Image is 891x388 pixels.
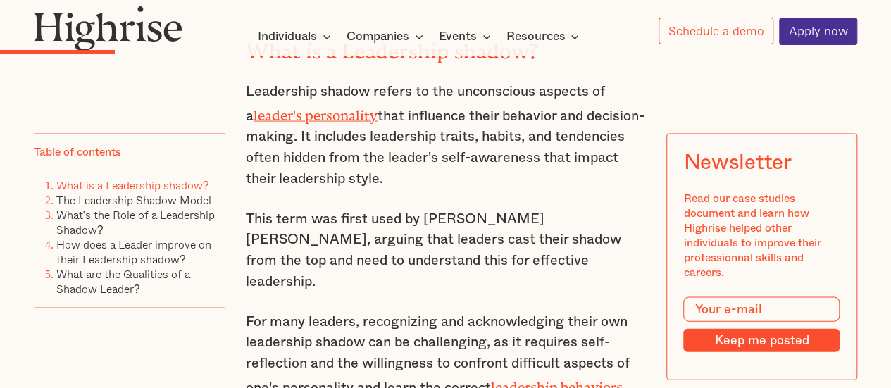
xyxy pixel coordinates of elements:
a: Schedule a demo [659,18,773,45]
div: Companies [347,28,428,45]
div: Newsletter [683,151,791,175]
a: leadership behaviors [491,380,623,388]
a: What is a Leadership shadow? [56,177,209,194]
div: Resources [506,28,583,45]
a: The Leadership Shadow Model [56,192,211,208]
img: Highrise logo [34,6,182,51]
a: Apply now [779,18,857,45]
input: Your e-mail [683,297,840,323]
div: Companies [347,28,409,45]
a: How does a Leader improve on their Leadership shadow? [56,236,211,268]
a: What's the Role of a Leadership Shadow? [56,206,215,238]
form: Modal Form [683,297,840,353]
div: Resources [506,28,565,45]
div: Table of contents [34,145,121,160]
input: Keep me posted [683,329,840,352]
div: Read our case studies document and learn how Highrise helped other individuals to improve their p... [683,192,840,280]
p: This term was first used by [PERSON_NAME] [PERSON_NAME], arguing that leaders cast their shadow f... [246,209,646,292]
a: leader's personality [254,108,378,116]
div: Individuals [258,28,317,45]
p: Leadership shadow refers to the unconscious aspects of a that influence their behavior and decisi... [246,82,646,189]
a: What are the Qualities of a Shadow Leader? [56,265,190,297]
div: Events [439,28,495,45]
div: Individuals [258,28,335,45]
div: Events [439,28,477,45]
